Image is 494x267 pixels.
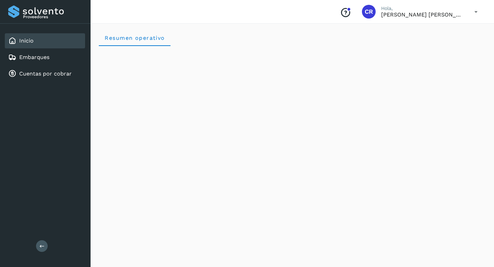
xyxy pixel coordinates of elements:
[19,37,34,44] a: Inicio
[381,5,463,11] p: Hola,
[23,14,82,19] p: Proveedores
[5,50,85,65] div: Embarques
[5,33,85,48] div: Inicio
[19,54,49,60] a: Embarques
[381,11,463,18] p: CARLOS RODOLFO BELLI PEDRAZA
[104,35,165,41] span: Resumen operativo
[19,70,72,77] a: Cuentas por cobrar
[5,66,85,81] div: Cuentas por cobrar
